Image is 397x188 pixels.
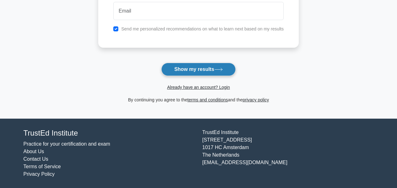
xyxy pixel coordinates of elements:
[24,171,55,177] a: Privacy Policy
[94,96,303,104] div: By continuing you agree to the and the
[24,149,44,154] a: About Us
[24,141,110,147] a: Practice for your certification and exam
[161,63,235,76] button: Show my results
[121,26,284,31] label: Send me personalized recommendations on what to learn next based on my results
[199,129,378,178] div: TrustEd Institute [STREET_ADDRESS] 1017 HC Amsterdam The Netherlands [EMAIL_ADDRESS][DOMAIN_NAME]
[24,129,195,138] h4: TrustEd Institute
[243,97,269,102] a: privacy policy
[24,156,48,162] a: Contact Us
[113,2,284,20] input: Email
[187,97,228,102] a: terms and conditions
[167,85,230,90] a: Already have an account? Login
[24,164,61,169] a: Terms of Service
